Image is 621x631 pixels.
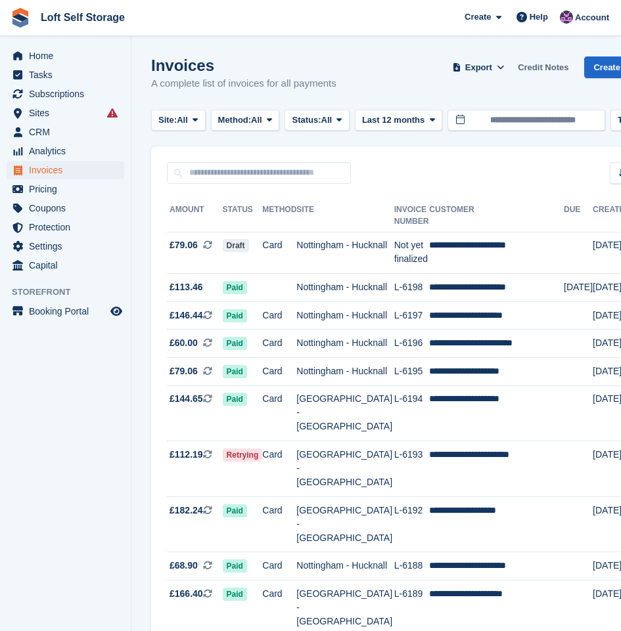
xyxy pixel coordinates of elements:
[107,108,118,118] i: Smart entry sync failures have occurred
[394,232,430,274] td: Not yet finalized
[394,496,430,552] td: L-6192
[7,302,124,320] a: menu
[177,114,188,127] span: All
[170,280,203,294] span: £113.46
[7,104,124,122] a: menu
[170,448,203,462] span: £112.19
[296,441,394,497] td: [GEOGRAPHIC_DATA] - [GEOGRAPHIC_DATA]
[262,358,296,386] td: Card
[251,114,262,127] span: All
[7,142,124,160] a: menu
[12,286,131,299] span: Storefront
[7,237,124,255] a: menu
[170,559,198,573] span: £68.90
[170,504,203,517] span: £182.24
[29,180,108,198] span: Pricing
[158,114,177,127] span: Site:
[575,11,609,24] span: Account
[394,274,430,302] td: L-6198
[170,364,198,378] span: £79.06
[513,56,574,78] a: Credit Notes
[564,200,593,232] th: Due
[7,123,124,141] a: menu
[7,199,124,217] a: menu
[11,8,30,28] img: stora-icon-8386f47178a22dfd0bd8f6a31ec36ba5ce8667c1dd55bd0f319d3a0aa187defe.svg
[223,393,247,406] span: Paid
[223,448,263,462] span: Retrying
[170,336,198,350] span: £60.00
[223,309,247,322] span: Paid
[29,199,108,217] span: Coupons
[564,274,593,302] td: [DATE]
[262,232,296,274] td: Card
[296,274,394,302] td: Nottingham - Hucknall
[296,385,394,441] td: [GEOGRAPHIC_DATA] - [GEOGRAPHIC_DATA]
[218,114,252,127] span: Method:
[29,66,108,84] span: Tasks
[7,47,124,65] a: menu
[394,358,430,386] td: L-6195
[296,552,394,580] td: Nottingham - Hucknall
[29,237,108,255] span: Settings
[170,392,203,406] span: £144.65
[262,200,296,232] th: Method
[7,66,124,84] a: menu
[296,232,394,274] td: Nottingham - Hucknall
[29,218,108,236] span: Protection
[170,587,203,601] span: £166.40
[223,559,247,573] span: Paid
[296,496,394,552] td: [GEOGRAPHIC_DATA] - [GEOGRAPHIC_DATA]
[292,114,321,127] span: Status:
[7,256,124,274] a: menu
[108,303,124,319] a: Preview store
[262,441,296,497] td: Card
[223,365,247,378] span: Paid
[394,441,430,497] td: L-6193
[429,200,564,232] th: Customer
[223,504,247,517] span: Paid
[223,337,247,350] span: Paid
[223,239,249,252] span: Draft
[170,309,203,322] span: £146.44
[29,123,108,141] span: CRM
[29,85,108,103] span: Subscriptions
[170,238,198,252] span: £79.06
[296,200,394,232] th: Site
[394,385,430,441] td: L-6194
[29,302,108,320] span: Booking Portal
[7,218,124,236] a: menu
[394,200,430,232] th: Invoice Number
[29,104,108,122] span: Sites
[465,61,492,74] span: Export
[262,496,296,552] td: Card
[151,110,206,131] button: Site: All
[7,161,124,179] a: menu
[29,256,108,274] span: Capital
[394,330,430,358] td: L-6196
[449,56,507,78] button: Export
[223,588,247,601] span: Paid
[321,114,333,127] span: All
[262,385,296,441] td: Card
[7,180,124,198] a: menu
[465,11,491,24] span: Create
[262,301,296,330] td: Card
[285,110,349,131] button: Status: All
[223,281,247,294] span: Paid
[7,85,124,103] a: menu
[296,301,394,330] td: Nottingham - Hucknall
[355,110,442,131] button: Last 12 months
[560,11,573,24] img: Amy Wright
[394,552,430,580] td: L-6188
[151,76,336,91] p: A complete list of invoices for all payments
[211,110,280,131] button: Method: All
[29,142,108,160] span: Analytics
[35,7,130,28] a: Loft Self Storage
[29,161,108,179] span: Invoices
[530,11,548,24] span: Help
[362,114,425,127] span: Last 12 months
[151,56,336,74] h1: Invoices
[29,47,108,65] span: Home
[167,200,223,232] th: Amount
[262,330,296,358] td: Card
